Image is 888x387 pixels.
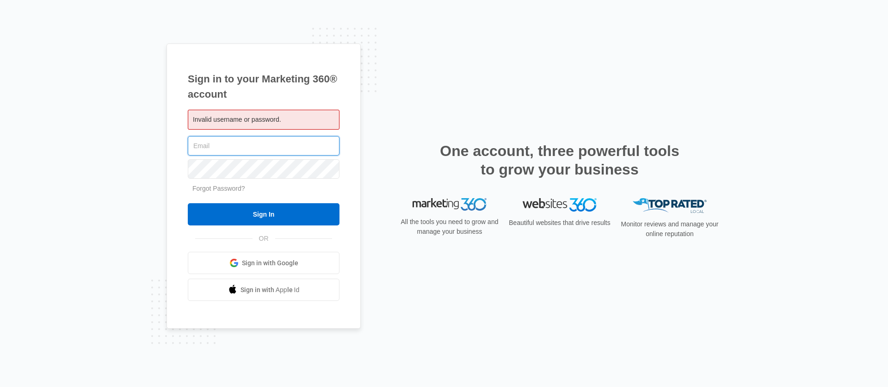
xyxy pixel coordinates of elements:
[240,285,300,295] span: Sign in with Apple Id
[188,279,339,301] a: Sign in with Apple Id
[188,203,339,225] input: Sign In
[242,258,298,268] span: Sign in with Google
[192,185,245,192] a: Forgot Password?
[398,217,501,237] p: All the tools you need to grow and manage your business
[193,116,281,123] span: Invalid username or password.
[413,198,487,211] img: Marketing 360
[188,252,339,274] a: Sign in with Google
[437,142,682,179] h2: One account, three powerful tools to grow your business
[508,218,611,228] p: Beautiful websites that drive results
[523,198,597,212] img: Websites 360
[633,198,707,213] img: Top Rated Local
[618,219,721,239] p: Monitor reviews and manage your online reputation
[253,234,275,243] span: OR
[188,71,339,102] h1: Sign in to your Marketing 360® account
[188,136,339,156] input: Email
